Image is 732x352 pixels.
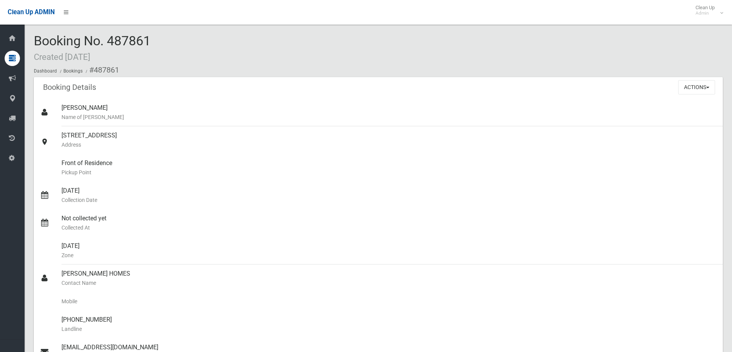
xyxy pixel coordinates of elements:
small: Zone [61,251,717,260]
small: Admin [695,10,715,16]
small: Collected At [61,223,717,232]
small: Address [61,140,717,149]
a: Bookings [63,68,83,74]
span: Clean Up [692,5,722,16]
div: [DATE] [61,237,717,264]
div: [PERSON_NAME] [61,99,717,126]
div: [STREET_ADDRESS] [61,126,717,154]
li: #487861 [84,63,119,77]
div: [PHONE_NUMBER] [61,311,717,338]
small: Contact Name [61,278,717,288]
small: Mobile [61,297,717,306]
span: Booking No. 487861 [34,33,151,63]
div: Front of Residence [61,154,717,182]
a: Dashboard [34,68,57,74]
small: Landline [61,324,717,334]
div: Not collected yet [61,209,717,237]
small: Name of [PERSON_NAME] [61,112,717,122]
small: Pickup Point [61,168,717,177]
small: Collection Date [61,195,717,205]
span: Clean Up ADMIN [8,8,55,16]
small: Created [DATE] [34,52,90,62]
header: Booking Details [34,80,105,95]
div: [PERSON_NAME] HOMES [61,264,717,292]
div: [DATE] [61,182,717,209]
button: Actions [678,80,715,94]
